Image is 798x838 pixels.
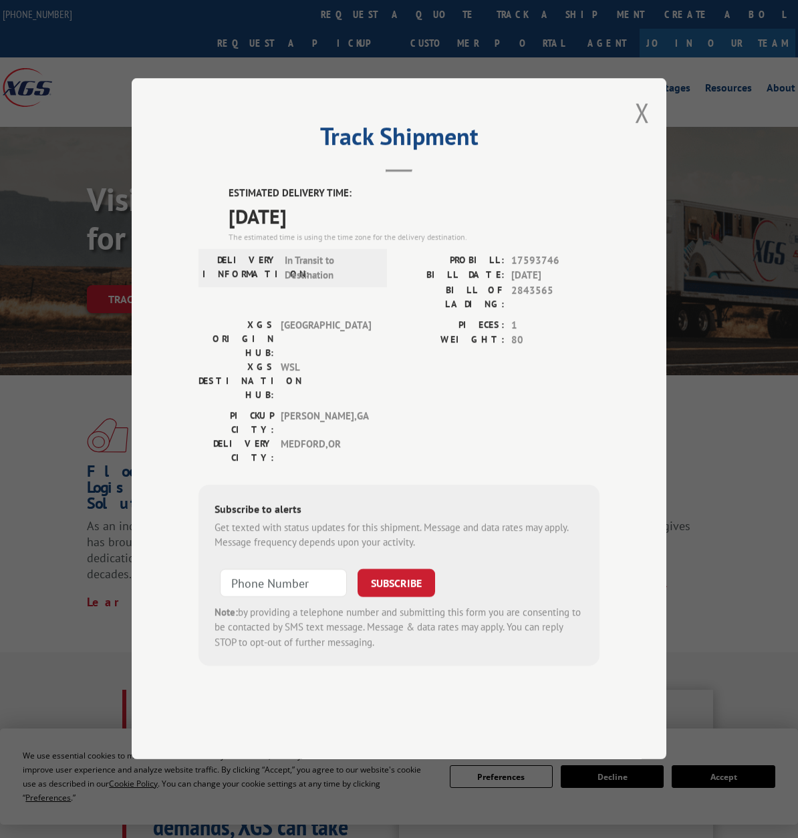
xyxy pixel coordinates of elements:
span: 80 [511,333,600,349]
span: [PERSON_NAME] , GA [281,409,371,437]
div: The estimated time is using the time zone for the delivery destination. [229,231,600,243]
div: Get texted with status updates for this shipment. Message and data rates may apply. Message frequ... [215,520,583,550]
label: BILL DATE: [399,268,505,284]
label: PICKUP CITY: [198,409,274,437]
span: MEDFORD , OR [281,437,371,465]
strong: Note: [215,606,238,618]
div: Subscribe to alerts [215,501,583,520]
span: 1 [511,318,600,333]
label: PIECES: [399,318,505,333]
h2: Track Shipment [198,127,600,152]
label: ESTIMATED DELIVERY TIME: [229,186,600,202]
span: [DATE] [511,268,600,284]
span: WSL [281,360,371,402]
button: SUBSCRIBE [358,569,435,597]
span: 2843565 [511,283,600,311]
label: XGS DESTINATION HUB: [198,360,274,402]
input: Phone Number [220,569,347,597]
label: DELIVERY CITY: [198,437,274,465]
label: PROBILL: [399,253,505,268]
label: XGS ORIGIN HUB: [198,318,274,360]
span: 17593746 [511,253,600,268]
button: Close modal [635,95,650,130]
label: BILL OF LADING: [399,283,505,311]
label: WEIGHT: [399,333,505,349]
div: by providing a telephone number and submitting this form you are consenting to be contacted by SM... [215,605,583,650]
span: [GEOGRAPHIC_DATA] [281,318,371,360]
span: [DATE] [229,201,600,231]
span: In Transit to Destination [285,253,375,283]
label: DELIVERY INFORMATION: [203,253,278,283]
